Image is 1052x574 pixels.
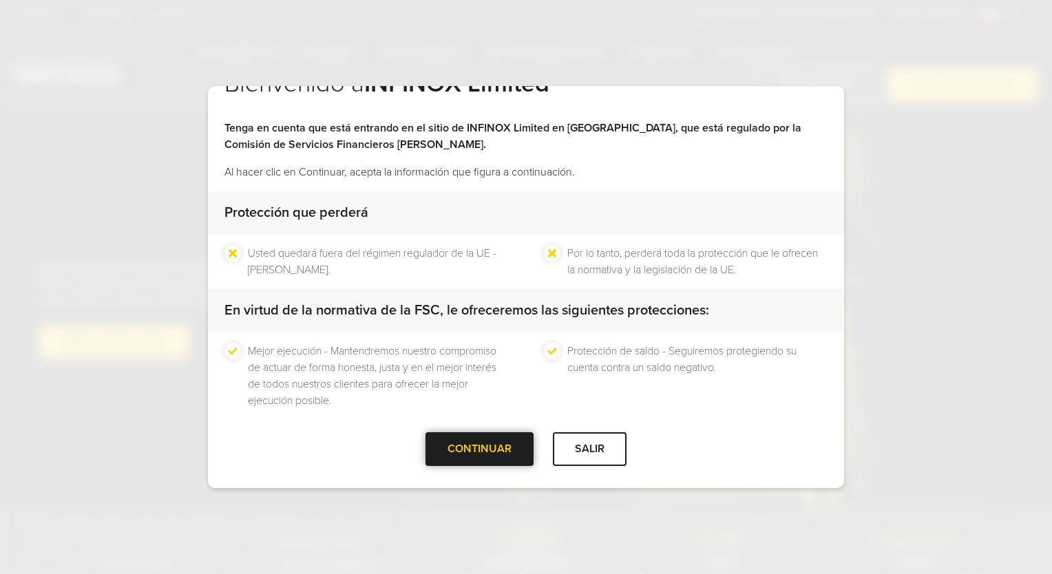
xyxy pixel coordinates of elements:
div: SALIR [553,432,627,466]
li: Usted quedará fuera del régimen regulador de la UE - [PERSON_NAME]. [248,245,508,278]
p: Al hacer clic en Continuar, acepta la información que figura a continuación. [224,164,828,180]
div: CONTINUAR [425,432,534,466]
li: Protección de saldo - Seguiremos protegiendo su cuenta contra un saldo negativo. [567,343,828,409]
strong: Protección que perderá [224,204,368,221]
strong: En virtud de la normativa de la FSC, le ofreceremos las siguientes protecciones: [224,302,709,319]
strong: Tenga en cuenta que está entrando en el sitio de INFINOX Limited en [GEOGRAPHIC_DATA], que está r... [224,121,801,151]
h2: Bienvenido a [224,69,828,120]
li: Por lo tanto, perderá toda la protección que le ofrecen la normativa y la legislación de la UE. [567,245,828,278]
li: Mejor ejecución - Mantendremos nuestro compromiso de actuar de forma honesta, justa y en el mejor... [248,343,508,409]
